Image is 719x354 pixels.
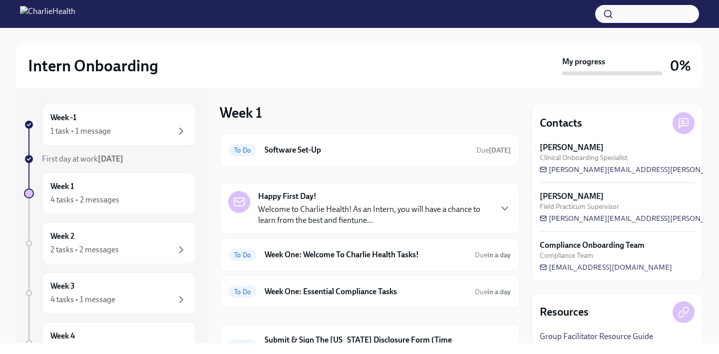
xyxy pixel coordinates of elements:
[228,142,511,158] a: To DoSoftware Set-UpDue[DATE]
[228,147,257,154] span: To Do
[540,240,645,251] strong: Compliance Onboarding Team
[265,249,467,260] h6: Week One: Welcome To Charlie Health Tasks!
[540,262,672,272] a: [EMAIL_ADDRESS][DOMAIN_NAME]
[489,342,511,350] strong: [DATE]
[228,342,257,350] span: To Do
[489,146,511,155] strong: [DATE]
[540,191,604,202] strong: [PERSON_NAME]
[540,251,593,260] span: Compliance Team
[50,126,111,137] div: 1 task • 1 message
[50,181,74,192] h6: Week 1
[228,284,511,300] a: To DoWeek One: Essential Compliance TasksDuein a day
[540,153,628,163] span: Clinical Onboarding Specialist
[475,251,511,259] span: Due
[540,305,589,320] h4: Resources
[475,288,511,296] span: Due
[487,251,511,259] strong: in a day
[50,294,115,305] div: 4 tasks • 1 message
[476,342,511,350] span: Due
[540,116,582,131] h4: Contacts
[24,104,196,146] a: Week -11 task • 1 message
[24,272,196,314] a: Week 34 tasks • 1 message
[228,247,511,263] a: To DoWeek One: Welcome To Charlie Health Tasks!Duein a day
[475,250,511,260] span: September 9th, 2025 15:00
[562,56,605,67] strong: My progress
[228,288,257,296] span: To Do
[220,104,262,122] h3: Week 1
[670,57,691,75] h3: 0%
[20,6,75,22] img: CharlieHealth
[50,331,75,342] h6: Week 4
[476,146,511,155] span: September 3rd, 2025 15:00
[50,112,76,123] h6: Week -1
[540,202,619,211] span: Field Practicum Supervisor
[540,142,604,153] strong: [PERSON_NAME]
[98,154,123,164] strong: [DATE]
[50,244,119,255] div: 2 tasks • 2 messages
[476,341,511,351] span: September 11th, 2025 15:00
[476,146,511,155] span: Due
[50,231,74,242] h6: Week 2
[28,56,158,76] h2: Intern Onboarding
[475,287,511,297] span: September 9th, 2025 15:00
[265,145,468,156] h6: Software Set-Up
[265,286,467,297] h6: Week One: Essential Compliance Tasks
[50,281,75,292] h6: Week 3
[24,173,196,214] a: Week 14 tasks • 2 messages
[24,222,196,264] a: Week 22 tasks • 2 messages
[487,288,511,296] strong: in a day
[42,154,123,164] span: First day at work
[258,204,491,226] p: Welcome to Charlie Health! As an Intern, you will have a chance to learn from the best and fientu...
[540,331,653,342] a: Group Facilitator Resource Guide
[24,154,196,165] a: First day at work[DATE]
[50,194,119,205] div: 4 tasks • 2 messages
[258,191,317,202] strong: Happy First Day!
[228,251,257,259] span: To Do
